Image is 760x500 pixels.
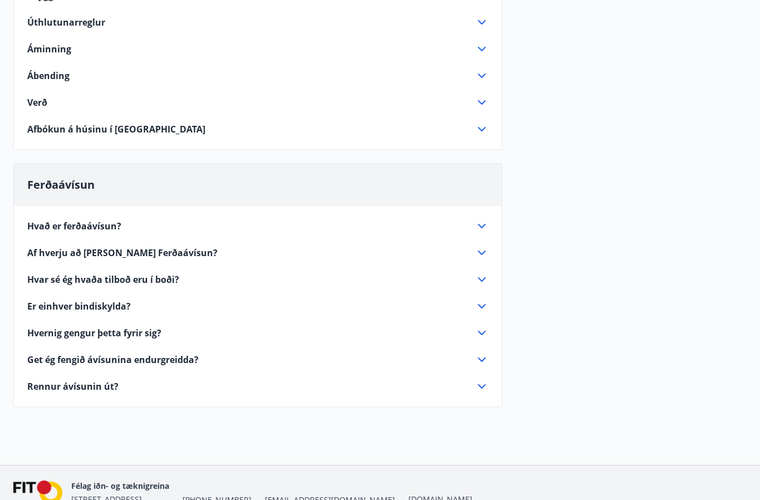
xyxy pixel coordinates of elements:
span: Rennur ávísunin út? [27,380,119,393]
div: Hvað er ferðaávísun? [27,219,488,233]
span: Ferðaávísun [27,177,95,192]
div: Áminning [27,42,488,56]
div: Afbókun á húsinu í [GEOGRAPHIC_DATA] [27,122,488,136]
div: Af hverju að [PERSON_NAME] Ferðaávísun? [27,246,488,259]
span: Af hverju að [PERSON_NAME] Ferðaávísun? [27,247,218,259]
span: Er einhver bindiskylda? [27,300,131,312]
span: Hvernig gengur þetta fyrir sig? [27,327,161,339]
span: Verð [27,96,47,109]
div: Get ég fengið ávísunina endurgreidda? [27,353,488,366]
div: Er einhver bindiskylda? [27,300,488,313]
span: Félag iðn- og tæknigreina [71,481,169,491]
div: Rennur ávísunin út? [27,380,488,393]
div: Hvar sé ég hvaða tilboð eru í boði? [27,273,488,286]
span: Hvað er ferðaávísun? [27,220,121,232]
span: Get ég fengið ávísunina endurgreidda? [27,354,199,366]
div: Hvernig gengur þetta fyrir sig? [27,326,488,340]
span: Afbókun á húsinu í [GEOGRAPHIC_DATA] [27,123,205,135]
div: Ábending [27,69,488,82]
span: Áminning [27,43,71,55]
div: Úthlutunarreglur [27,16,488,29]
span: Hvar sé ég hvaða tilboð eru í boði? [27,273,179,286]
div: Verð [27,96,488,109]
span: Úthlutunarreglur [27,16,105,28]
span: Ábending [27,70,70,82]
